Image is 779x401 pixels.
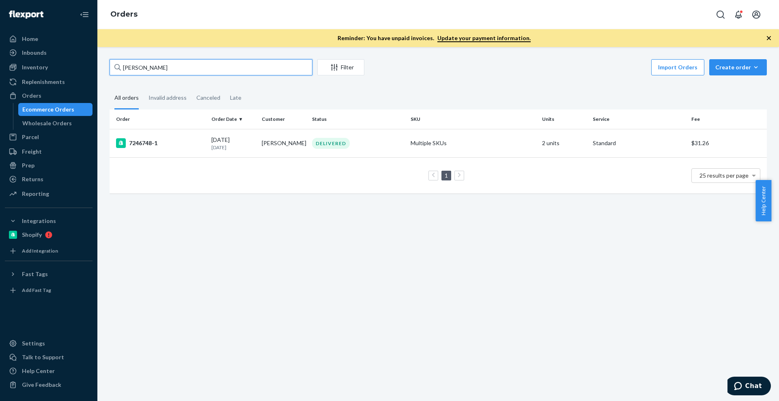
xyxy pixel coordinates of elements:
[262,116,306,122] div: Customer
[727,377,771,397] iframe: Opens a widget where you can chat to one of our agents
[211,136,255,151] div: [DATE]
[22,247,58,254] div: Add Integration
[22,287,51,294] div: Add Fast Tag
[5,351,93,364] button: Talk to Support
[309,109,407,129] th: Status
[22,105,74,114] div: Ecommerce Orders
[317,59,364,75] button: Filter
[22,231,42,239] div: Shopify
[22,49,47,57] div: Inbounds
[688,129,767,157] td: $31.26
[18,103,93,116] a: Ecommerce Orders
[22,148,42,156] div: Freight
[539,129,589,157] td: 2 units
[338,34,531,42] p: Reminder: You have unpaid invoices.
[18,117,93,130] a: Wholesale Orders
[712,6,729,23] button: Open Search Box
[730,6,747,23] button: Open notifications
[22,92,41,100] div: Orders
[748,6,764,23] button: Open account menu
[715,63,761,71] div: Create order
[22,339,45,347] div: Settings
[22,63,48,71] div: Inventory
[539,109,589,129] th: Units
[76,6,93,23] button: Close Navigation
[593,139,685,147] p: Standard
[312,138,350,149] div: DELIVERED
[407,109,539,129] th: SKU
[22,175,43,183] div: Returns
[407,129,539,157] td: Multiple SKUs
[208,109,258,129] th: Order Date
[110,10,138,19] a: Orders
[148,87,187,108] div: Invalid address
[5,268,93,281] button: Fast Tags
[211,144,255,151] p: [DATE]
[230,87,241,108] div: Late
[110,109,208,129] th: Order
[22,217,56,225] div: Integrations
[114,87,139,109] div: All orders
[22,78,65,86] div: Replenishments
[5,131,93,144] a: Parcel
[196,87,220,108] div: Canceled
[5,173,93,186] a: Returns
[699,172,749,179] span: 25 results per page
[5,145,93,158] a: Freight
[5,61,93,74] a: Inventory
[5,187,93,200] a: Reporting
[258,129,309,157] td: [PERSON_NAME]
[22,353,64,361] div: Talk to Support
[318,63,364,71] div: Filter
[437,34,531,42] a: Update your payment information.
[5,89,93,102] a: Orders
[9,11,43,19] img: Flexport logo
[5,159,93,172] a: Prep
[22,119,72,127] div: Wholesale Orders
[5,46,93,59] a: Inbounds
[5,228,93,241] a: Shopify
[22,190,49,198] div: Reporting
[5,284,93,297] a: Add Fast Tag
[688,109,767,129] th: Fee
[5,244,93,257] a: Add Integration
[5,214,93,227] button: Integrations
[22,367,55,375] div: Help Center
[5,365,93,377] a: Help Center
[5,75,93,88] a: Replenishments
[590,109,688,129] th: Service
[104,3,144,26] ol: breadcrumbs
[5,32,93,45] a: Home
[5,378,93,391] button: Give Feedback
[110,59,312,75] input: Search orders
[22,161,34,169] div: Prep
[22,381,61,389] div: Give Feedback
[5,337,93,350] a: Settings
[116,138,205,148] div: 7246748-1
[755,180,771,221] button: Help Center
[22,133,39,141] div: Parcel
[22,35,38,43] div: Home
[709,59,767,75] button: Create order
[443,172,450,179] a: Page 1 is your current page
[22,270,48,278] div: Fast Tags
[651,59,704,75] button: Import Orders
